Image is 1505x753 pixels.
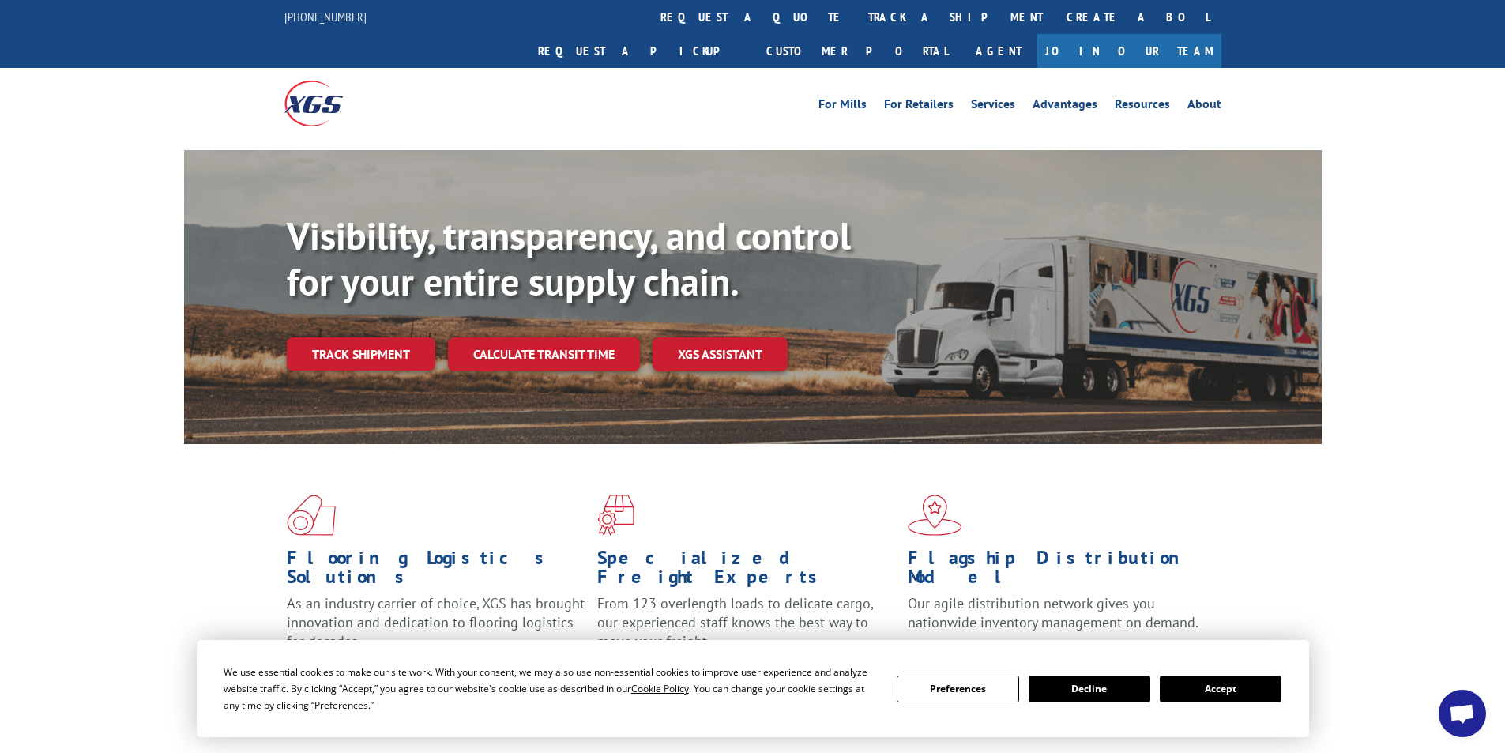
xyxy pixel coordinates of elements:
[908,594,1198,631] span: Our agile distribution network gives you nationwide inventory management on demand.
[754,34,960,68] a: Customer Portal
[908,495,962,536] img: xgs-icon-flagship-distribution-model-red
[971,98,1015,115] a: Services
[287,211,851,306] b: Visibility, transparency, and control for your entire supply chain.
[597,548,896,594] h1: Specialized Freight Experts
[287,495,336,536] img: xgs-icon-total-supply-chain-intelligence-red
[287,594,585,650] span: As an industry carrier of choice, XGS has brought innovation and dedication to flooring logistics...
[653,337,788,371] a: XGS ASSISTANT
[284,9,367,24] a: [PHONE_NUMBER]
[314,698,368,712] span: Preferences
[597,594,896,665] p: From 123 overlength loads to delicate cargo, our experienced staff knows the best way to move you...
[197,640,1309,737] div: Cookie Consent Prompt
[818,98,867,115] a: For Mills
[631,682,689,695] span: Cookie Policy
[1029,676,1150,702] button: Decline
[1115,98,1170,115] a: Resources
[287,548,585,594] h1: Flooring Logistics Solutions
[960,34,1037,68] a: Agent
[884,98,954,115] a: For Retailers
[897,676,1018,702] button: Preferences
[224,664,878,713] div: We use essential cookies to make our site work. With your consent, we may also use non-essential ...
[448,337,640,371] a: Calculate transit time
[287,337,435,371] a: Track shipment
[1033,98,1097,115] a: Advantages
[597,495,634,536] img: xgs-icon-focused-on-flooring-red
[1037,34,1221,68] a: Join Our Team
[1160,676,1281,702] button: Accept
[1439,690,1486,737] div: Open chat
[526,34,754,68] a: Request a pickup
[908,548,1206,594] h1: Flagship Distribution Model
[1187,98,1221,115] a: About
